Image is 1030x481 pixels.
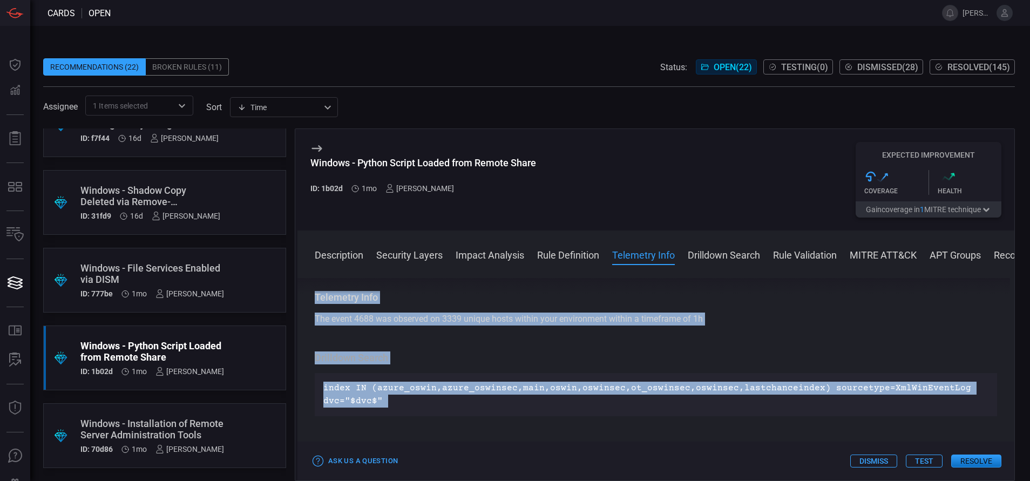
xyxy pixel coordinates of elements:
div: [PERSON_NAME] [155,367,224,376]
span: The event 4688 was observed on 3339 unique hosts within your environment within a timeframe of 1h [315,314,703,324]
button: Detections [2,78,28,104]
span: Jul 06, 2025 8:47 AM [132,289,147,298]
button: Security Layers [376,248,443,261]
span: Cards [48,8,75,18]
button: Telemetry Info [612,248,675,261]
span: open [89,8,111,18]
button: MITRE ATT&CK [850,248,917,261]
button: Rule Validation [773,248,837,261]
div: [PERSON_NAME] [155,445,224,453]
p: index IN (azure_oswin,azure_oswinsec,main,oswin,oswinsec,ot_oswinsec,oswinsec,lastchanceindex) so... [323,382,988,408]
h5: ID: f7f44 [80,134,110,143]
button: Open [174,98,189,113]
button: Reports [2,126,28,152]
span: Status: [660,62,687,72]
span: Open ( 22 ) [714,62,752,72]
span: Assignee [43,101,78,112]
button: Testing(0) [763,59,833,74]
h5: ID: 777be [80,289,113,298]
div: Recommendations (22) [43,58,146,76]
button: Cards [2,270,28,296]
h5: ID: 31fd9 [80,212,111,220]
button: Rule Definition [537,248,599,261]
button: Dashboard [2,52,28,78]
h3: Telemetry Info [315,291,997,304]
span: Jun 29, 2025 10:25 AM [362,184,377,193]
button: ALERT ANALYSIS [2,347,28,373]
div: Coverage [864,187,929,195]
div: Time [238,102,321,113]
button: MITRE - Detection Posture [2,174,28,200]
button: Impact Analysis [456,248,524,261]
button: Rule Catalog [2,318,28,344]
span: Jul 27, 2025 10:12 AM [128,134,141,143]
span: Dismissed ( 28 ) [857,62,918,72]
div: [PERSON_NAME] [155,289,224,298]
span: Testing ( 0 ) [781,62,828,72]
button: Description [315,248,363,261]
button: Ask Us a Question [310,453,401,470]
label: sort [206,102,222,112]
div: [PERSON_NAME] [152,212,220,220]
span: Jun 29, 2025 10:25 AM [132,367,147,376]
span: 1 [920,205,924,214]
h5: ID: 1b02d [80,367,113,376]
div: Windows - Python Script Loaded from Remote Share [310,157,536,168]
div: Health [938,187,1002,195]
div: Windows - Python Script Loaded from Remote Share [80,340,224,363]
span: 1 Items selected [93,100,148,111]
span: [PERSON_NAME].[PERSON_NAME] [963,9,992,17]
span: Jul 27, 2025 10:12 AM [130,212,143,220]
button: Inventory [2,222,28,248]
button: Gaincoverage in1MITRE technique [856,201,1001,218]
span: Resolved ( 145 ) [947,62,1010,72]
button: Dismiss [850,455,897,468]
div: Windows - File Services Enabled via DISM [80,262,224,285]
div: [PERSON_NAME] [150,134,219,143]
div: Windows - Shadow Copy Deleted via Remove-CimInstance [80,185,220,207]
button: Dismissed(28) [839,59,923,74]
button: Threat Intelligence [2,395,28,421]
button: Resolve [951,455,1001,468]
button: Test [906,455,943,468]
h5: Expected Improvement [856,151,1001,159]
button: Resolved(145) [930,59,1015,74]
h3: Drilldown Search [315,351,997,364]
div: [PERSON_NAME] [385,184,454,193]
div: Broken Rules (11) [146,58,229,76]
button: Drilldown Search [688,248,760,261]
h5: ID: 70d86 [80,445,113,453]
h5: ID: 1b02d [310,184,343,193]
button: Open(22) [696,59,757,74]
button: Ask Us A Question [2,443,28,469]
span: Jun 29, 2025 10:25 AM [132,445,147,453]
div: Windows - Installation of Remote Server Administration Tools [80,418,224,441]
button: APT Groups [930,248,981,261]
